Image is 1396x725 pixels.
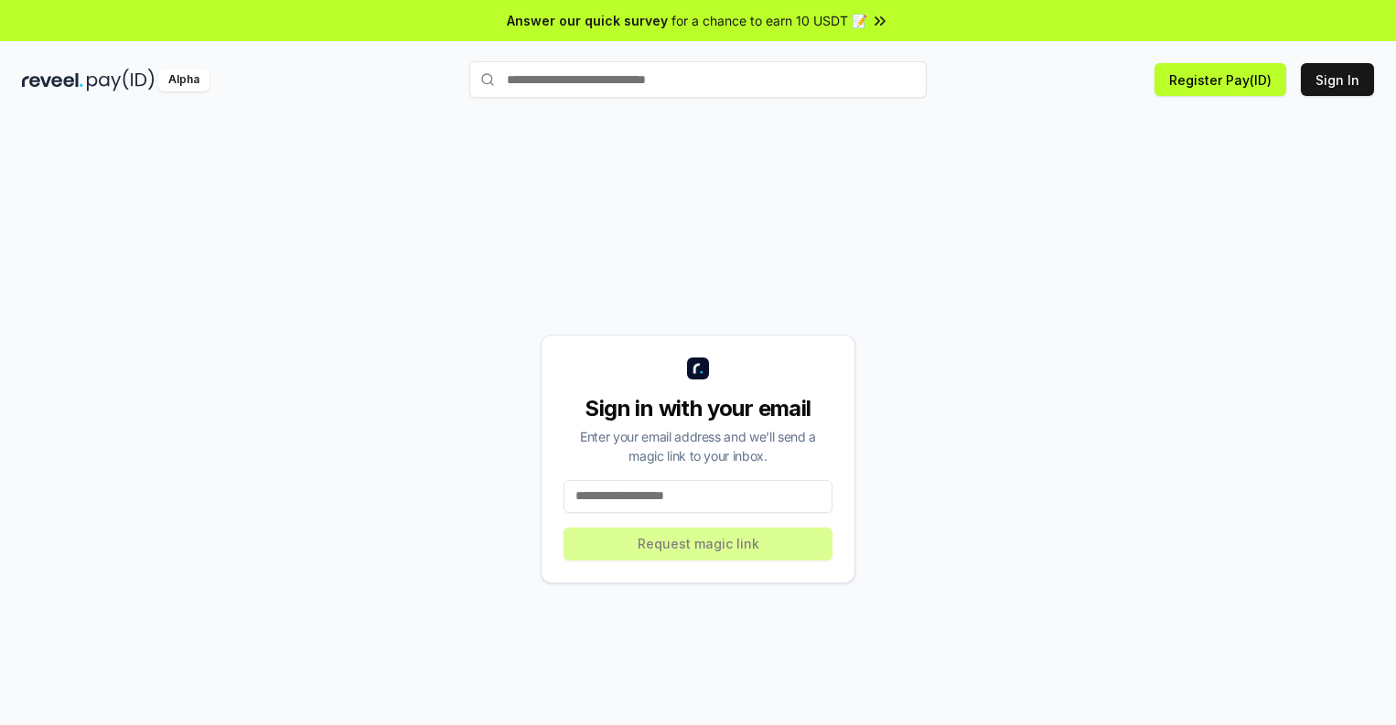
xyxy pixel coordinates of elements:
span: Answer our quick survey [507,11,668,30]
button: Sign In [1301,63,1374,96]
img: logo_small [687,357,709,379]
div: Sign in with your email [564,394,832,423]
button: Register Pay(ID) [1154,63,1286,96]
img: reveel_dark [22,69,83,91]
img: pay_id [87,69,155,91]
span: for a chance to earn 10 USDT 📝 [671,11,867,30]
div: Alpha [158,69,209,91]
div: Enter your email address and we’ll send a magic link to your inbox. [564,427,832,465]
